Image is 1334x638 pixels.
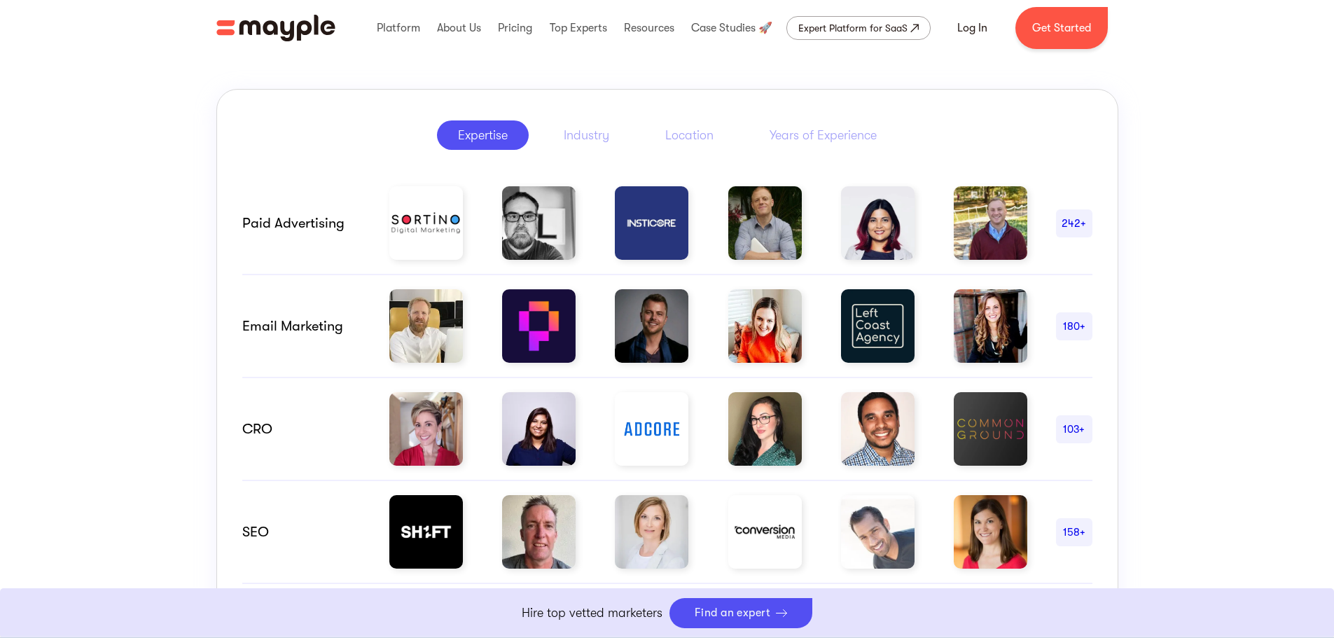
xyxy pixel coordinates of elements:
[620,6,678,50] div: Resources
[1056,421,1092,438] div: 103+
[665,127,714,144] div: Location
[216,15,335,41] img: Mayple logo
[242,421,361,438] div: CRO
[546,6,611,50] div: Top Experts
[798,20,908,36] div: Expert Platform for SaaS
[1056,524,1092,541] div: 158+
[786,16,931,40] a: Expert Platform for SaaS
[216,15,335,41] a: home
[564,127,609,144] div: Industry
[433,6,485,50] div: About Us
[242,215,361,232] div: Paid advertising
[494,6,536,50] div: Pricing
[458,127,508,144] div: Expertise
[1056,215,1092,232] div: 242+
[940,11,1004,45] a: Log In
[1056,318,1092,335] div: 180+
[770,127,877,144] div: Years of Experience
[373,6,424,50] div: Platform
[242,318,361,335] div: email marketing
[1015,7,1108,49] a: Get Started
[242,524,361,541] div: SEO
